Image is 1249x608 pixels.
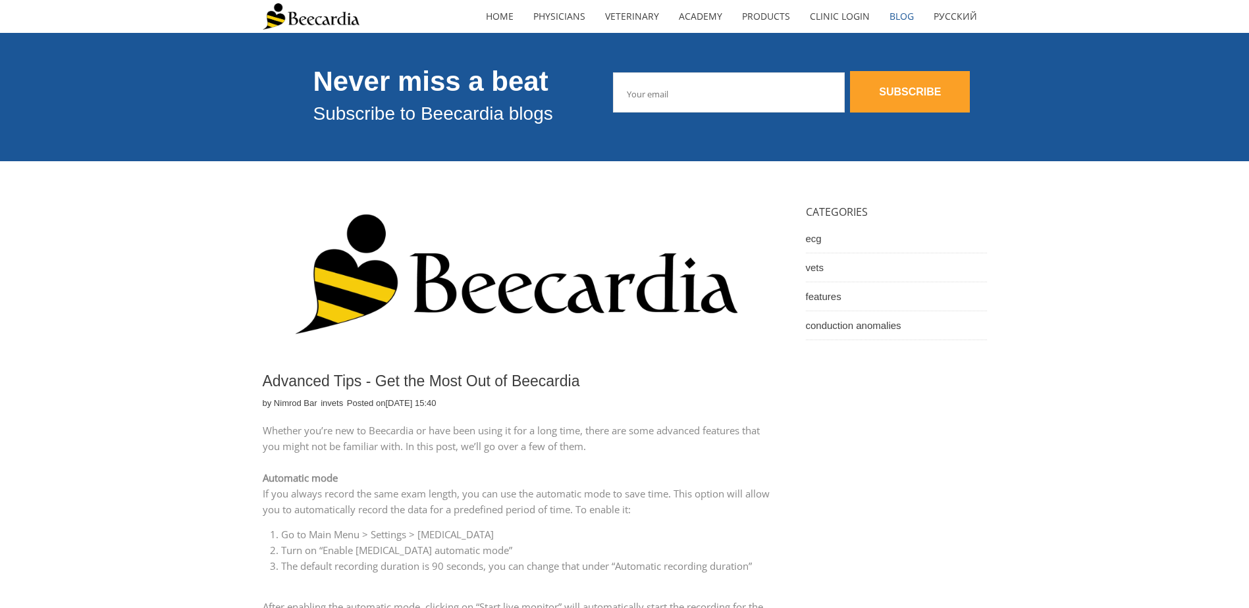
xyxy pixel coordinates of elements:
a: Clinic Login [800,1,880,32]
span: Never miss a beat [313,66,548,97]
a: vets [327,397,343,409]
a: home [476,1,523,32]
span: CATEGORIES [806,205,868,219]
input: Your email [613,72,845,113]
a: vets [806,253,987,282]
span: by [263,398,320,408]
li: The default recording duration is 90 seconds, you can change that under “Automatic recording dura... [281,558,770,574]
p: If you always record the same exam length, you can use the automatic mode to save time. This opti... [263,486,770,517]
a: Русский [924,1,987,32]
span: in [321,398,346,408]
span: Subscribe to Beecardia blogs [313,103,553,124]
a: ecg [806,224,987,253]
span: Posted on [347,398,437,408]
img: Advanced Tips - Get the Most Out of Beecardia [263,201,770,361]
span: Automatic mode [263,471,338,484]
li: Turn on “Enable [MEDICAL_DATA] automatic mode” [281,542,770,558]
a: Products [732,1,800,32]
a: Veterinary [595,1,669,32]
a: conduction anomalies [806,311,987,340]
p: [DATE] 15:40 [385,397,436,409]
a: SUBSCRIBE [850,71,970,113]
li: Go to Main Menu > Settings > [MEDICAL_DATA] [281,526,770,542]
a: Nimrod Bar [274,397,317,409]
p: Whether you’re new to Beecardia or have been using it for a long time, there are some advanced fe... [263,422,770,454]
a: Physicians [523,1,595,32]
h1: Advanced Tips - Get the Most Out of Beecardia [263,372,770,391]
a: Blog [880,1,924,32]
a: Academy [669,1,732,32]
a: features [806,282,987,311]
img: Beecardia [263,3,359,30]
